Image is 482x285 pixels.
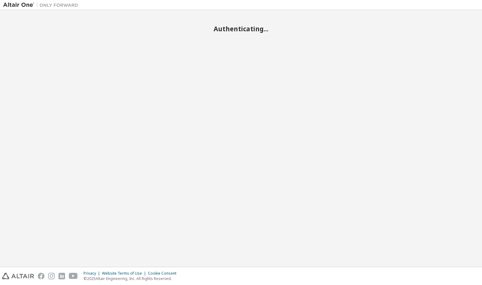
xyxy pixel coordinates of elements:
img: youtube.svg [69,273,78,279]
img: Altair One [3,2,81,8]
img: facebook.svg [38,273,44,279]
h2: Authenticating... [3,25,479,33]
p: © 2025 Altair Engineering, Inc. All Rights Reserved. [84,276,180,281]
img: altair_logo.svg [2,273,34,279]
img: instagram.svg [48,273,55,279]
div: Cookie Consent [148,271,180,276]
img: linkedin.svg [58,273,65,279]
div: Website Terms of Use [102,271,148,276]
div: Privacy [84,271,102,276]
